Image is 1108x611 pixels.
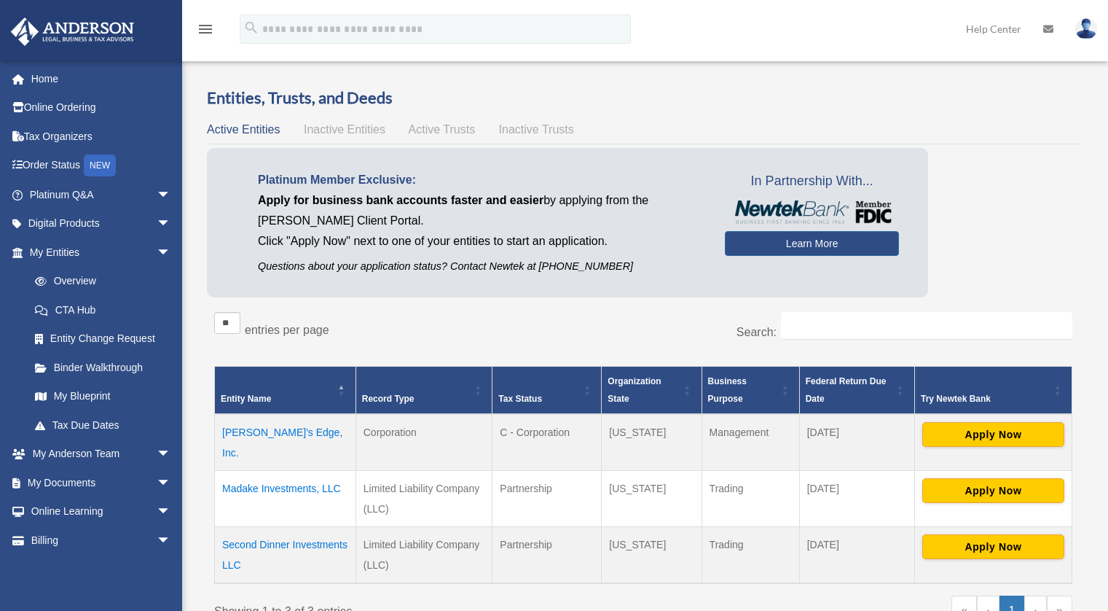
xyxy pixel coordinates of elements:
div: Try Newtek Bank [921,390,1050,408]
span: Active Entities [207,123,280,136]
td: Management [702,414,799,471]
td: Second Dinner Investments LLC [215,526,356,583]
th: Try Newtek Bank : Activate to sort [914,366,1072,414]
button: Apply Now [922,478,1064,503]
th: Business Purpose: Activate to sort [702,366,799,414]
p: by applying from the [PERSON_NAME] Client Portal. [258,190,703,231]
a: Tax Organizers [10,122,193,151]
td: Trading [702,526,799,583]
a: Overview [20,267,178,296]
button: Apply Now [922,422,1064,447]
span: Inactive Trusts [499,123,574,136]
span: Federal Return Due Date [806,376,887,404]
label: Search: [736,326,777,338]
td: Partnership [492,526,602,583]
span: arrow_drop_down [157,468,186,498]
a: Online Learningarrow_drop_down [10,497,193,526]
a: Order StatusNEW [10,151,193,181]
a: My Entitiesarrow_drop_down [10,238,186,267]
p: Click "Apply Now" next to one of your entities to start an application. [258,231,703,252]
span: arrow_drop_down [157,440,186,470]
td: C - Corporation [492,414,602,471]
span: Inactive Entities [304,123,385,136]
p: Questions about your application status? Contact Newtek at [PHONE_NUMBER] [258,257,703,276]
div: NEW [84,155,116,176]
img: User Pic [1075,18,1097,39]
td: [PERSON_NAME]'s Edge, Inc. [215,414,356,471]
span: Tax Status [498,394,542,404]
img: Anderson Advisors Platinum Portal [7,17,138,46]
a: My Documentsarrow_drop_down [10,468,193,497]
span: Apply for business bank accounts faster and easier [258,194,543,206]
h3: Entities, Trusts, and Deeds [207,87,1080,109]
a: Platinum Q&Aarrow_drop_down [10,180,193,209]
a: Online Ordering [10,93,193,122]
td: Madake Investments, LLC [215,470,356,526]
span: Business Purpose [708,376,747,404]
a: menu [197,26,214,38]
a: My Anderson Teamarrow_drop_down [10,440,193,469]
td: Partnership [492,470,602,526]
td: [US_STATE] [602,414,702,471]
span: Entity Name [221,394,271,404]
a: CTA Hub [20,295,186,324]
td: Limited Liability Company (LLC) [355,526,492,583]
p: Platinum Member Exclusive: [258,170,703,190]
td: Limited Liability Company (LLC) [355,470,492,526]
td: [DATE] [799,526,914,583]
a: Digital Productsarrow_drop_down [10,209,193,238]
i: menu [197,20,214,38]
th: Organization State: Activate to sort [602,366,702,414]
td: [US_STATE] [602,526,702,583]
a: Tax Due Dates [20,410,186,440]
th: Entity Name: Activate to invert sorting [215,366,356,414]
td: [DATE] [799,470,914,526]
th: Record Type: Activate to sort [355,366,492,414]
i: search [243,20,259,36]
button: Apply Now [922,534,1064,559]
span: arrow_drop_down [157,209,186,239]
span: Record Type [362,394,414,404]
img: NewtekBankLogoSM.png [732,201,892,224]
td: Corporation [355,414,492,471]
span: Active Trusts [409,123,476,136]
span: arrow_drop_down [157,497,186,527]
label: entries per page [245,324,329,336]
th: Federal Return Due Date: Activate to sort [799,366,914,414]
a: Events Calendar [10,555,193,584]
span: arrow_drop_down [157,180,186,210]
span: In Partnership With... [725,170,899,193]
td: [DATE] [799,414,914,471]
a: Learn More [725,231,899,256]
a: Binder Walkthrough [20,353,186,382]
span: arrow_drop_down [157,238,186,268]
a: Billingarrow_drop_down [10,526,193,555]
a: My Blueprint [20,382,186,411]
td: [US_STATE] [602,470,702,526]
td: Trading [702,470,799,526]
th: Tax Status: Activate to sort [492,366,602,414]
a: Home [10,64,193,93]
span: arrow_drop_down [157,526,186,556]
span: Organization State [608,376,661,404]
a: Entity Change Request [20,324,186,354]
